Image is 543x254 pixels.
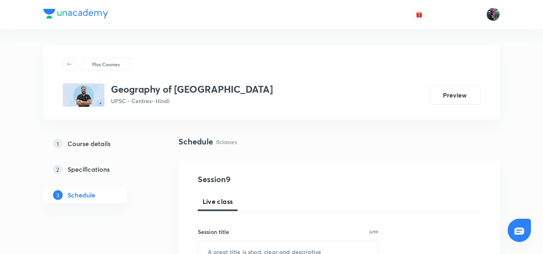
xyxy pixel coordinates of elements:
[198,173,344,185] h4: Session 9
[369,230,378,234] p: 0/99
[53,165,63,174] p: 2
[53,190,63,200] p: 3
[111,97,273,105] p: UPSC - Centres • Hindi
[198,228,229,236] h6: Session title
[43,136,153,152] a: 1Course details
[413,8,426,21] button: avatar
[92,61,120,68] p: Plus Courses
[53,139,63,148] p: 1
[216,138,237,146] p: 8 classes
[68,190,95,200] h5: Schedule
[68,165,110,174] h5: Specifications
[203,197,233,206] span: Live class
[486,8,500,21] img: Ravishekhar Kumar
[43,161,153,177] a: 2Specifications
[111,83,273,95] h3: Geography of [GEOGRAPHIC_DATA]
[429,85,481,105] button: Preview
[43,9,108,18] img: Company Logo
[63,83,105,107] img: 4c890aaa64ca47e3827b71abd46aef20.jpg
[68,139,111,148] h5: Course details
[178,136,213,148] h4: Schedule
[43,9,108,20] a: Company Logo
[416,11,423,18] img: avatar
